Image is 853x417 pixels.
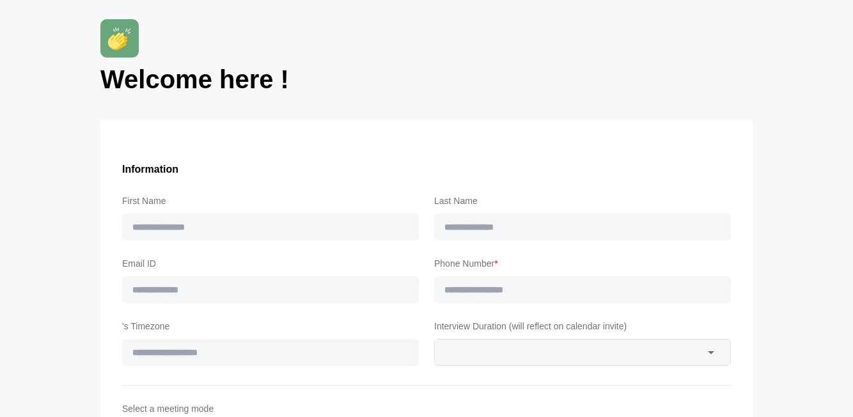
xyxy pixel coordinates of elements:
[122,319,419,334] label: 's Timezone
[434,319,731,334] label: Interview Duration (will reflect on calendar invite)
[434,193,731,208] label: Last Name
[122,401,731,416] label: Select a meeting mode
[122,256,419,271] label: Email ID
[100,63,753,96] h1: Welcome here !
[122,161,731,178] h3: Information
[434,256,731,271] label: Phone Number
[122,193,419,208] label: First Name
